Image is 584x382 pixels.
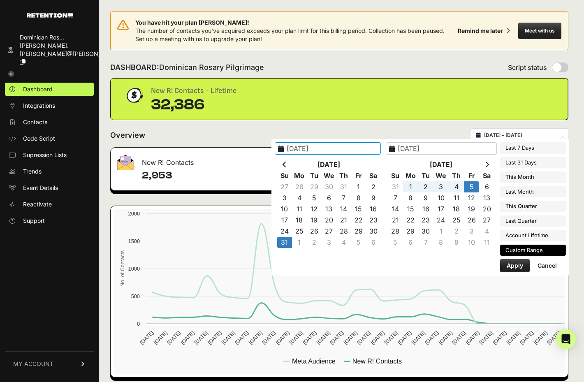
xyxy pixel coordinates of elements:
[5,116,94,129] a: Contacts
[23,102,55,110] span: Integrations
[433,170,449,181] th: We
[449,237,464,248] td: 9
[556,329,576,349] div: Open Intercom Messenger
[403,237,418,248] td: 6
[277,192,292,204] td: 3
[137,321,140,327] text: 0
[449,204,464,215] td: 18
[23,118,47,126] span: Contacts
[403,204,418,215] td: 15
[5,351,94,376] a: MY ACCOUNT
[277,204,292,215] td: 10
[531,259,563,272] button: Cancel
[464,192,479,204] td: 12
[500,142,566,154] li: Last 7 Days
[277,170,292,181] th: Su
[292,358,336,365] text: Meta Audience
[366,192,381,204] td: 9
[131,293,140,299] text: 500
[500,186,566,198] li: Last Month
[261,330,277,346] text: [DATE]
[5,99,94,112] a: Integrations
[322,170,336,181] th: We
[479,170,494,181] th: Sa
[288,330,304,346] text: [DATE]
[478,330,494,346] text: [DATE]
[491,330,508,346] text: [DATE]
[351,170,366,181] th: Fr
[366,204,381,215] td: 16
[433,181,449,192] td: 3
[322,226,336,237] td: 27
[20,33,125,42] div: Dominican Ros...
[23,151,67,159] span: Supression Lists
[479,192,494,204] td: 13
[307,215,322,226] td: 19
[479,204,494,215] td: 20
[433,204,449,215] td: 17
[301,330,317,346] text: [DATE]
[418,181,433,192] td: 2
[5,198,94,211] a: Reactivate
[449,181,464,192] td: 4
[179,330,195,346] text: [DATE]
[292,204,307,215] td: 11
[532,330,548,346] text: [DATE]
[159,63,264,72] span: Dominican Rosary Pilgrimage
[388,237,403,248] td: 5
[479,215,494,226] td: 27
[508,63,547,72] span: Script status
[518,23,561,39] button: Meet with us
[274,330,290,346] text: [DATE]
[451,330,467,346] text: [DATE]
[117,155,134,170] img: fa-envelope-19ae18322b30453b285274b1b8af3d052b27d846a4fbe8435d1a52b978f639a2.png
[142,169,332,182] h4: 2,953
[388,226,403,237] td: 28
[5,214,94,227] a: Support
[418,170,433,181] th: Tu
[479,237,494,248] td: 11
[464,170,479,181] th: Fr
[234,330,250,346] text: [DATE]
[307,237,322,248] td: 2
[433,192,449,204] td: 10
[27,13,73,18] img: Retention.com
[151,97,236,113] div: 32,386
[449,226,464,237] td: 2
[366,226,381,237] td: 30
[500,171,566,183] li: This Month
[336,215,351,226] td: 21
[307,226,322,237] td: 26
[322,181,336,192] td: 30
[464,226,479,237] td: 3
[322,215,336,226] td: 20
[403,181,418,192] td: 1
[336,181,351,192] td: 31
[500,230,566,241] li: Account Lifetime
[322,204,336,215] td: 13
[322,237,336,248] td: 3
[292,170,307,181] th: Mo
[351,237,366,248] td: 5
[166,330,182,346] text: [DATE]
[351,181,366,192] td: 1
[449,170,464,181] th: Th
[5,165,94,178] a: Trends
[206,330,222,346] text: [DATE]
[418,204,433,215] td: 16
[403,170,418,181] th: Mo
[351,192,366,204] td: 8
[366,237,381,248] td: 6
[277,226,292,237] td: 24
[135,19,454,27] span: You have hit your plan [PERSON_NAME]!
[403,192,418,204] td: 8
[23,167,42,176] span: Trends
[388,170,403,181] th: Su
[366,181,381,192] td: 2
[111,148,338,172] div: New R! Contacts
[383,330,399,346] text: [DATE]
[329,330,345,346] text: [DATE]
[277,237,292,248] td: 31
[351,204,366,215] td: 15
[366,170,381,181] th: Sa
